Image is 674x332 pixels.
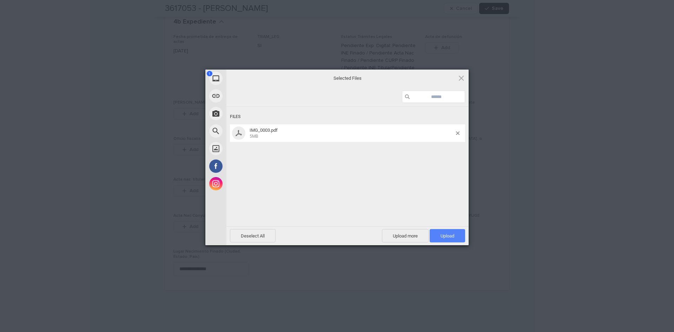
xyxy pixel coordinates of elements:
div: Web Search [205,122,290,140]
span: Upload [430,229,465,242]
span: Upload [441,233,454,239]
span: Deselect All [230,229,276,242]
span: IMG_0003.pdf [247,128,456,139]
div: Link (URL) [205,87,290,105]
span: IMG_0003.pdf [250,128,278,133]
div: Files [230,110,465,123]
span: 5MB [250,134,258,139]
div: Take Photo [205,105,290,122]
span: Upload more [382,229,429,242]
span: Selected Files [277,75,418,81]
span: Click here or hit ESC to close picker [457,74,465,82]
div: Facebook [205,157,290,175]
div: Unsplash [205,140,290,157]
div: My Device [205,70,290,87]
div: Instagram [205,175,290,193]
span: 1 [207,71,212,76]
